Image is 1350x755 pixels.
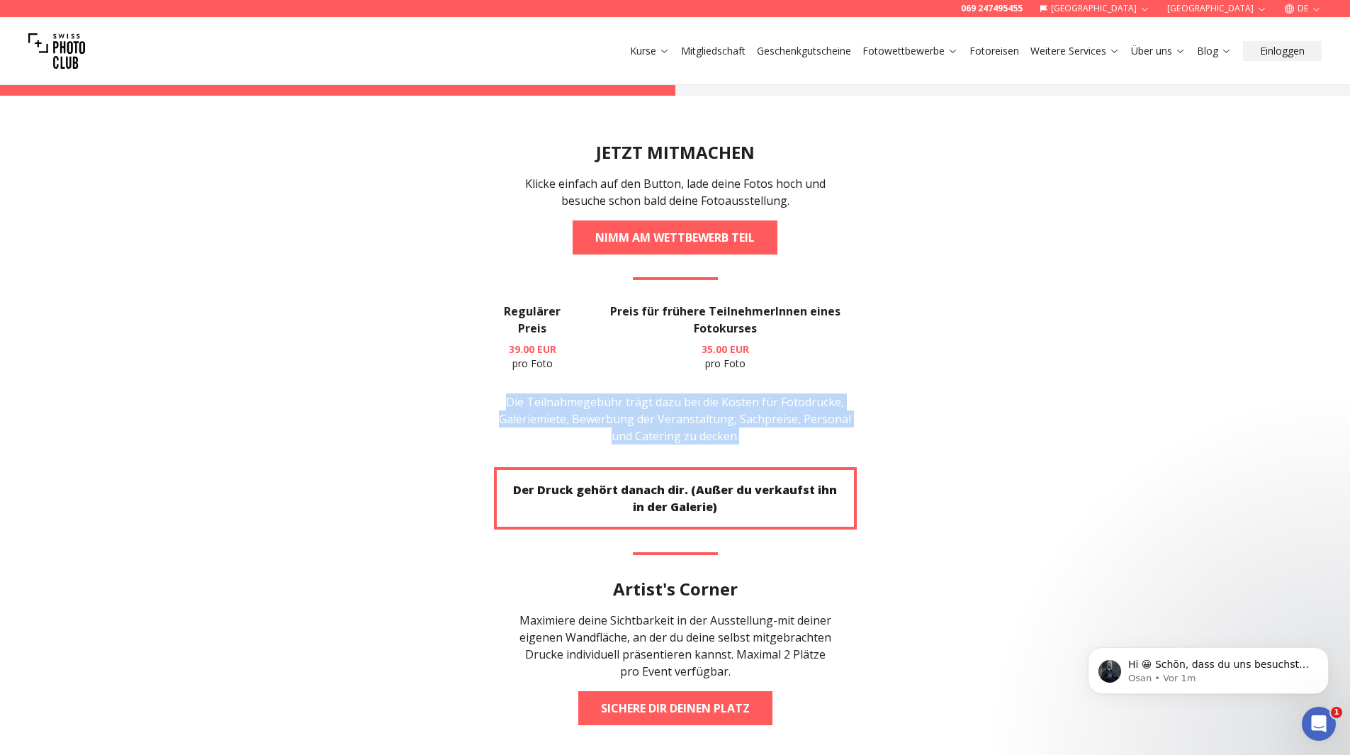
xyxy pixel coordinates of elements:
[964,41,1025,61] button: Fotoreisen
[517,612,834,680] div: Maximiere deine Sichtbarkeit in der Ausstellung-mit deiner eigenen Wandfläche, an der du deine se...
[857,41,964,61] button: Fotowettbewerbe
[594,342,856,371] p: pro Foto
[1302,707,1336,741] iframe: Intercom live chat
[594,303,856,337] h3: Preis für frühere TeilnehmerInnen eines Fotokurses
[862,44,958,58] a: Fotowettbewerbe
[494,303,572,337] h3: Regulärer Preis
[624,41,675,61] button: Kurse
[537,342,556,356] span: EUR
[702,342,749,356] b: 35.00 EUR
[1025,41,1125,61] button: Weitere Services
[1191,41,1237,61] button: Blog
[1331,707,1342,718] span: 1
[513,482,837,515] strong: Der Druck gehört danach dir. (Außer du verkaufst ihn in der Galerie)
[1197,44,1232,58] a: Blog
[751,41,857,61] button: Geschenkgutscheine
[681,44,746,58] a: Mitgliedschaft
[757,44,851,58] a: Geschenkgutscheine
[1030,44,1120,58] a: Weitere Services
[28,23,85,79] img: Swiss photo club
[630,44,670,58] a: Kurse
[961,3,1023,14] a: 069 247495455
[596,141,755,164] h2: JETZT MITMACHEN
[969,44,1019,58] a: Fotoreisen
[509,342,534,356] span: 39.00
[1067,617,1350,717] iframe: Intercom notifications Nachricht
[494,393,857,444] p: Die Teilnahmegebühr trägt dazu bei die Kosten für Fotodrucke, Galeriemiete, Bewerbung der Veranst...
[573,220,777,255] a: NIMM AM WETTBEWERB TEIL
[675,41,751,61] button: Mitgliedschaft
[1125,41,1191,61] button: Über uns
[578,691,772,725] a: Sichere dir deinen Platz
[1243,41,1322,61] button: Einloggen
[494,342,572,371] p: pro Foto
[613,578,738,600] h2: Artist's Corner
[517,175,834,209] p: Klicke einfach auf den Button, lade deine Fotos hoch und besuche schon bald deine Fotoausstellung.
[1131,44,1186,58] a: Über uns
